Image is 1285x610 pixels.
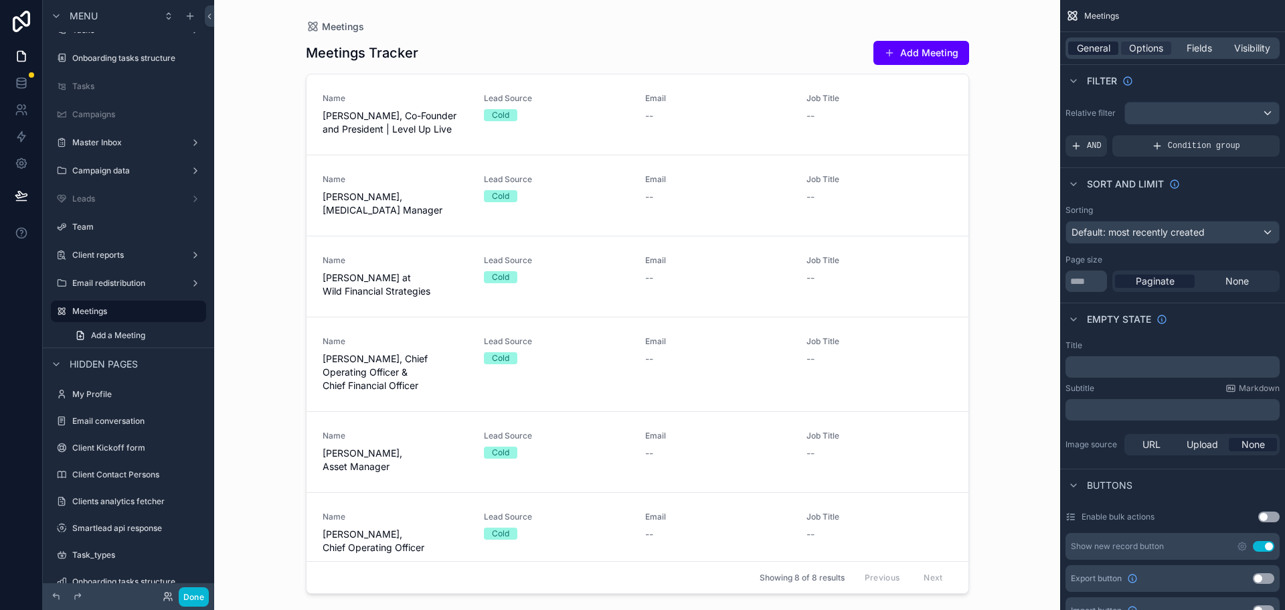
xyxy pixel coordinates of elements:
span: Default: most recently created [1072,226,1205,238]
label: Subtitle [1065,383,1094,394]
span: Showing 8 of 8 results [760,573,845,583]
a: Team [51,216,206,238]
a: Onboarding tasks structure [51,48,206,69]
label: Page size [1065,254,1102,265]
a: Client reports [51,244,206,266]
a: Clients analytics fetcher [51,491,206,512]
div: Show new record button [1071,541,1164,552]
a: Master Inbox [51,132,206,153]
span: Options [1129,42,1163,55]
label: Image source [1065,439,1119,450]
label: Tasks [72,81,203,92]
label: Title [1065,340,1082,351]
a: Markdown [1225,383,1280,394]
span: Visibility [1234,42,1270,55]
span: Hidden pages [70,358,138,371]
span: Sort And Limit [1087,177,1164,191]
label: Clients analytics fetcher [72,496,203,507]
span: None [1225,275,1249,288]
a: Campaign data [51,160,206,181]
label: Leads [72,194,185,204]
label: Email conversation [72,416,203,427]
label: Relative filter [1065,108,1119,119]
label: Team [72,222,203,232]
label: Client reports [72,250,185,260]
a: Leads [51,188,206,210]
label: Email redistribution [72,278,185,289]
label: Task_types [72,550,203,560]
a: My Profile [51,384,206,405]
label: Enable bulk actions [1082,512,1154,522]
a: Tasks [51,76,206,97]
a: Client Kickoff form [51,437,206,459]
label: My Profile [72,389,203,400]
span: Upload [1187,438,1218,451]
span: Buttons [1087,479,1132,492]
span: URL [1142,438,1161,451]
label: Sorting [1065,205,1093,216]
span: Export button [1071,573,1122,584]
a: Client Contact Persons [51,464,206,485]
div: scrollable content [1065,356,1280,378]
span: Markdown [1239,383,1280,394]
a: Smartlead api response [51,518,206,539]
span: Menu [70,9,98,23]
label: Smartlead api response [72,523,203,534]
label: Campaign data [72,165,185,176]
label: Meetings [72,306,198,317]
label: Client Contact Persons [72,469,203,480]
a: Campaigns [51,104,206,125]
span: Fields [1187,42,1212,55]
label: Master Inbox [72,137,185,148]
div: scrollable content [1065,399,1280,421]
label: Campaigns [72,109,203,120]
a: Task_types [51,544,206,566]
span: Empty state [1087,313,1151,326]
label: Onboarding tasks structure [72,53,203,64]
span: Paginate [1136,275,1175,288]
button: Done [179,587,209,607]
span: Add a Meeting [91,330,145,341]
a: Email redistribution [51,273,206,294]
a: Onboarding tasks structure [51,571,206,593]
span: Filter [1087,74,1117,88]
a: Email conversation [51,410,206,432]
span: AND [1087,141,1102,151]
span: Condition group [1168,141,1240,151]
label: Onboarding tasks structure [72,577,203,587]
button: Default: most recently created [1065,221,1280,244]
a: Add a Meeting [67,325,206,346]
span: None [1241,438,1265,451]
span: Meetings [1084,11,1119,21]
a: Meetings [51,301,206,322]
label: Client Kickoff form [72,443,203,453]
span: General [1077,42,1110,55]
